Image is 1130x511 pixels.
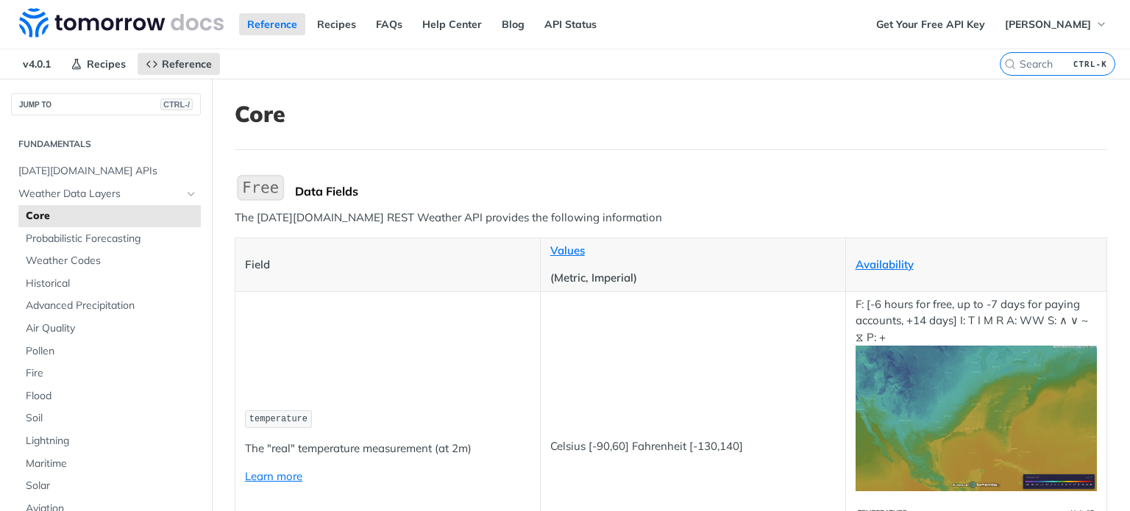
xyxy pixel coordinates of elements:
[26,299,197,313] span: Advanced Precipitation
[18,250,201,272] a: Weather Codes
[19,8,224,37] img: Tomorrow.io Weather API Docs
[1004,58,1016,70] svg: Search
[239,13,305,35] a: Reference
[18,318,201,340] a: Air Quality
[26,411,197,426] span: Soil
[26,276,197,291] span: Historical
[162,57,212,71] span: Reference
[26,434,197,449] span: Lightning
[11,137,201,151] h2: Fundamentals
[87,57,126,71] span: Recipes
[1005,18,1091,31] span: [PERSON_NAME]
[245,469,302,483] a: Learn more
[18,340,201,362] a: Pollen
[26,457,197,471] span: Maritime
[18,385,201,407] a: Flood
[1070,57,1111,71] kbd: CTRL-K
[15,53,59,75] span: v4.0.1
[18,273,201,295] a: Historical
[11,93,201,115] button: JUMP TOCTRL-/
[18,407,201,429] a: Soil
[26,344,197,359] span: Pollen
[414,13,490,35] a: Help Center
[295,184,1107,199] div: Data Fields
[26,209,197,224] span: Core
[235,210,1107,226] p: The [DATE][DOMAIN_NAME] REST Weather API provides the following information
[18,430,201,452] a: Lightning
[26,366,197,381] span: Fire
[11,183,201,205] a: Weather Data LayersHide subpages for Weather Data Layers
[309,13,364,35] a: Recipes
[245,440,530,457] p: The "real" temperature measurement (at 2m)
[868,13,993,35] a: Get Your Free API Key
[856,257,914,271] a: Availability
[18,475,201,497] a: Solar
[856,296,1098,491] p: F: [-6 hours for free, up to -7 days for paying accounts, +14 days] I: T I M R A: WW S: ∧ ∨ ~ ⧖ P: +
[11,160,201,182] a: [DATE][DOMAIN_NAME] APIs
[550,270,836,287] p: (Metric, Imperial)
[235,101,1107,127] h1: Core
[550,243,585,257] a: Values
[18,453,201,475] a: Maritime
[18,362,201,385] a: Fire
[63,53,134,75] a: Recipes
[185,188,197,200] button: Hide subpages for Weather Data Layers
[26,232,197,246] span: Probabilistic Forecasting
[18,205,201,227] a: Core
[245,257,530,274] p: Field
[18,295,201,317] a: Advanced Precipitation
[997,13,1115,35] button: [PERSON_NAME]
[138,53,220,75] a: Reference
[18,228,201,250] a: Probabilistic Forecasting
[249,414,308,424] span: temperature
[368,13,411,35] a: FAQs
[26,389,197,404] span: Flood
[26,321,197,336] span: Air Quality
[494,13,533,35] a: Blog
[856,410,1098,424] span: Expand image
[26,479,197,493] span: Solar
[160,99,193,110] span: CTRL-/
[18,187,182,201] span: Weather Data Layers
[26,254,197,268] span: Weather Codes
[536,13,605,35] a: API Status
[18,164,197,179] span: [DATE][DOMAIN_NAME] APIs
[550,438,836,455] p: Celsius [-90,60] Fahrenheit [-130,140]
